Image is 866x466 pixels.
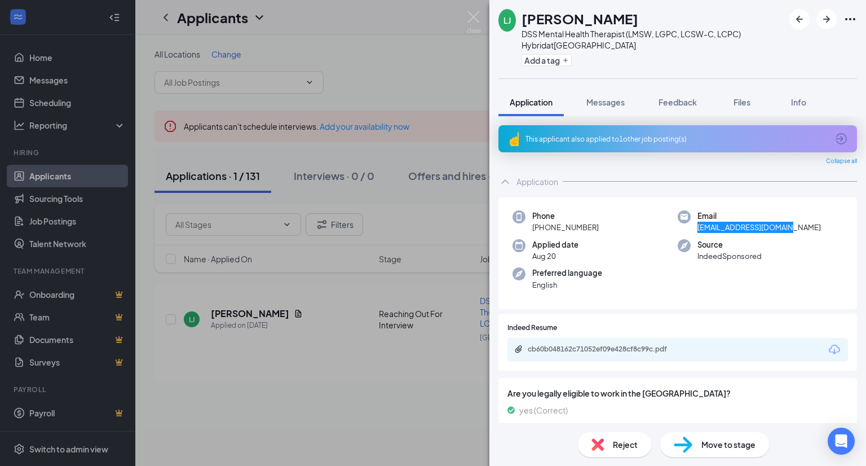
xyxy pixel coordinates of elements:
span: Reject [613,438,638,451]
svg: ChevronUp [498,175,512,188]
span: Aug 20 [532,250,578,262]
span: Are you legally eligible to work in the [GEOGRAPHIC_DATA]? [507,387,848,399]
div: Application [516,176,558,187]
button: ArrowLeftNew [789,9,810,29]
span: Application [510,97,553,107]
div: DSS Mental Health Therapist (LMSW, LGPC, LCSW-C, LCPC) Hybrid at [GEOGRAPHIC_DATA] [522,28,784,51]
button: PlusAdd a tag [522,54,572,66]
span: Source [697,239,762,250]
span: [PHONE_NUMBER] [532,222,599,233]
span: IndeedSponsored [697,250,762,262]
div: Open Intercom Messenger [828,428,855,455]
h1: [PERSON_NAME] [522,9,638,28]
span: Messages [586,97,625,107]
svg: ArrowRight [820,12,833,26]
span: English [532,279,602,291]
div: cb60b048162c71052ef09e428cf8c99c.pdf [528,345,686,354]
span: Collapse all [826,157,857,166]
svg: ArrowLeftNew [793,12,806,26]
span: yes (Correct) [519,404,568,416]
button: ArrowRight [816,9,837,29]
span: Email [697,210,821,222]
span: Feedback [659,97,697,107]
span: Indeed Resume [507,323,557,333]
svg: Download [828,343,841,357]
svg: Ellipses [843,12,857,26]
span: Phone [532,210,599,222]
svg: Paperclip [514,345,523,354]
span: Applied date [532,239,578,250]
div: This applicant also applied to 1 other job posting(s) [525,134,828,144]
a: Paperclipcb60b048162c71052ef09e428cf8c99c.pdf [514,345,697,355]
svg: ArrowCircle [834,132,848,146]
svg: Plus [562,57,569,64]
span: Files [734,97,750,107]
span: Preferred language [532,267,602,279]
span: Move to stage [701,438,755,451]
span: Info [791,97,806,107]
div: LJ [503,15,511,26]
span: no [519,421,529,433]
span: [EMAIL_ADDRESS][DOMAIN_NAME] [697,222,821,233]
